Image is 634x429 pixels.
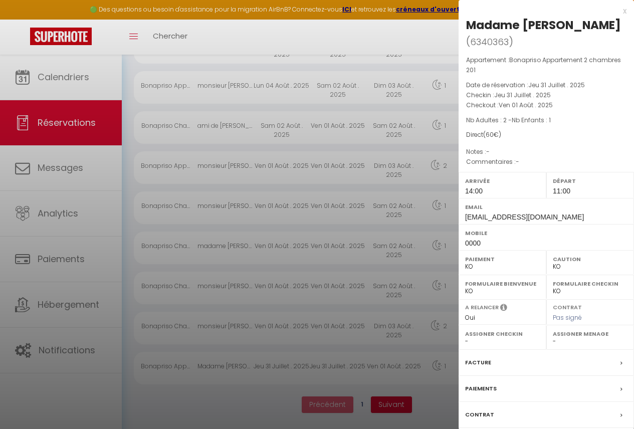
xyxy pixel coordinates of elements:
[553,313,582,322] span: Pas signé
[465,228,627,238] label: Mobile
[466,80,626,90] p: Date de réservation :
[512,116,551,124] span: Nb Enfants : 1
[466,90,626,100] p: Checkin :
[466,157,626,167] p: Commentaires :
[500,303,507,314] i: Sélectionner OUI si vous souhaiter envoyer les séquences de messages post-checkout
[516,157,519,166] span: -
[465,279,540,289] label: Formulaire Bienvenue
[553,279,627,289] label: Formulaire Checkin
[470,36,509,48] span: 6340363
[553,176,627,186] label: Départ
[466,35,513,49] span: ( )
[499,101,553,109] span: Ven 01 Août . 2025
[465,202,627,212] label: Email
[466,147,626,157] p: Notes :
[465,383,497,394] label: Paiements
[494,91,551,99] span: Jeu 31 Juillet . 2025
[465,329,540,339] label: Assigner Checkin
[528,81,585,89] span: Jeu 31 Juillet . 2025
[465,357,491,368] label: Facture
[466,56,621,74] span: Bonapriso Appartement 2 chambres 201
[466,55,626,75] p: Appartement :
[553,329,627,339] label: Assigner Menage
[465,409,494,420] label: Contrat
[465,187,483,195] span: 14:00
[459,5,626,17] div: x
[466,17,621,33] div: Madame [PERSON_NAME]
[466,116,551,124] span: Nb Adultes : 2 -
[466,130,626,140] div: Direct
[486,130,494,139] span: 60
[465,303,499,312] label: A relancer
[466,100,626,110] p: Checkout :
[465,254,540,264] label: Paiement
[486,147,490,156] span: -
[553,187,570,195] span: 11:00
[8,4,38,34] button: Ouvrir le widget de chat LiveChat
[553,254,627,264] label: Caution
[465,176,540,186] label: Arrivée
[465,239,481,247] span: 0000
[553,303,582,310] label: Contrat
[465,213,584,221] span: [EMAIL_ADDRESS][DOMAIN_NAME]
[483,130,501,139] span: ( €)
